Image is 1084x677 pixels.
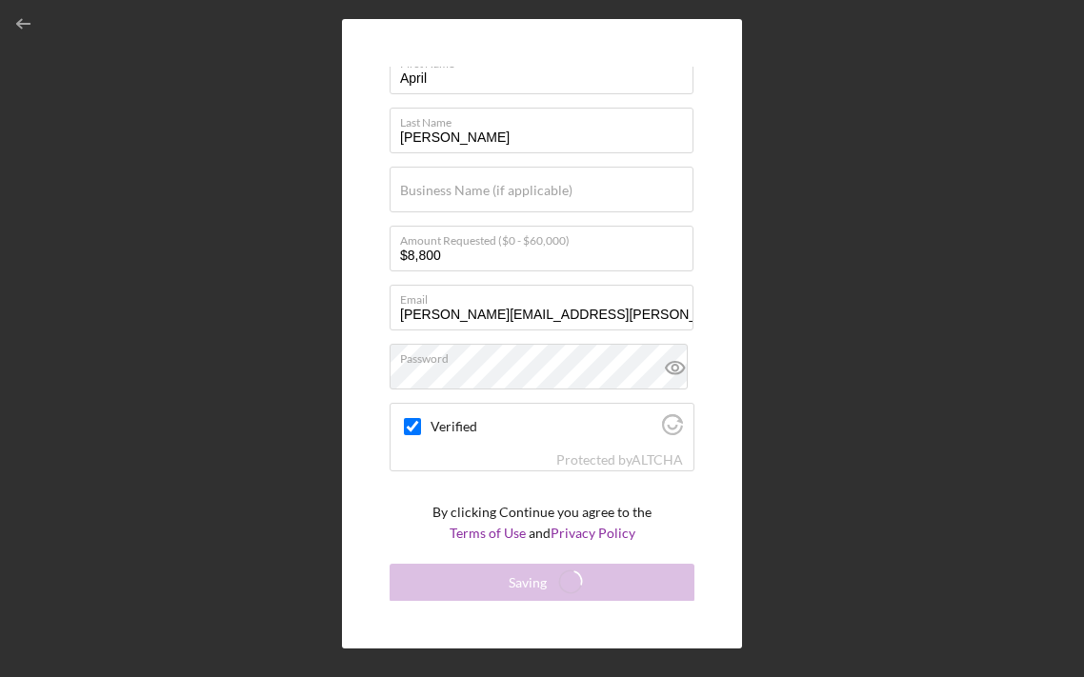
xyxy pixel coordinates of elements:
label: Password [400,345,693,366]
p: By clicking Continue you agree to the and [432,502,652,545]
div: Saving [509,564,547,602]
a: Privacy Policy [551,525,635,541]
label: Amount Requested ($0 - $60,000) [400,227,693,248]
div: Protected by [556,452,683,468]
a: Visit Altcha.org [632,451,683,468]
a: Terms of Use [450,525,526,541]
label: Email [400,286,693,307]
a: Visit Altcha.org [662,422,683,438]
button: Saving [390,564,694,602]
label: Business Name (if applicable) [400,183,572,198]
label: Last Name [400,109,693,129]
label: Verified [431,419,656,434]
